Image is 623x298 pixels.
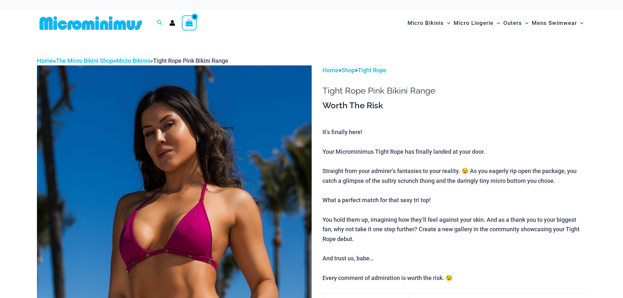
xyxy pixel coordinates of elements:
[341,67,355,74] a: Shop
[530,13,585,33] a: Mens SwimwearMenu ToggleMenu Toggle
[153,57,228,64] span: Tight Rope Pink Bikini Range
[182,15,197,30] a: View Shopping Cart, empty
[406,13,452,33] a: Micro BikinisMenu ToggleMenu Toggle
[56,57,113,64] a: The Micro Bikini Shop
[322,127,586,283] p: It’s finally here! Your Microminimus Tight Rope has finally landed at your door. Straight from yo...
[407,15,444,31] span: Micro Bikinis
[322,67,338,74] a: Home
[322,100,586,111] h3: Worth The Risk
[358,67,386,74] a: Tight Rope
[405,12,586,34] nav: Site Navigation
[37,57,228,64] span: » » »
[169,20,175,26] a: Account icon link
[502,13,530,33] a: OutersMenu ToggleMenu Toggle
[116,57,150,64] a: Micro Bikinis
[493,15,500,31] span: Menu Toggle
[522,15,528,31] span: Menu Toggle
[157,19,163,27] a: Search icon link
[322,86,586,96] h1: Tight Rope Pink Bikini Range
[322,65,586,75] p: > >
[452,13,502,33] a: Micro LingerieMenu ToggleMenu Toggle
[37,16,145,30] img: MM SHOP LOGO FLAT
[37,57,53,64] a: Home
[444,15,450,31] span: Menu Toggle
[532,15,577,31] span: Mens Swimwear
[503,15,522,31] span: Outers
[577,15,583,31] span: Menu Toggle
[454,15,493,31] span: Micro Lingerie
